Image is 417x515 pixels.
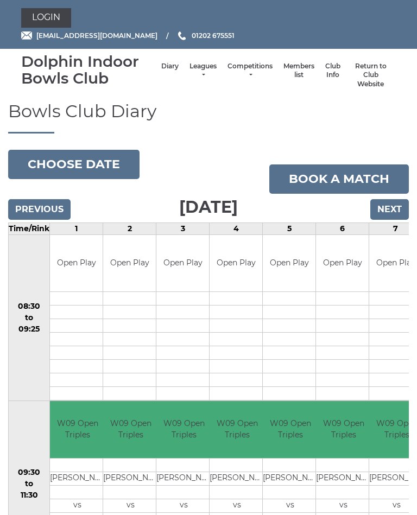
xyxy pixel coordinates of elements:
td: 1 [50,222,103,234]
td: 5 [263,222,316,234]
td: [PERSON_NAME] [210,472,264,485]
button: Choose date [8,150,140,179]
div: Dolphin Indoor Bowls Club [21,53,156,87]
td: vs [50,499,105,512]
td: Open Play [210,235,262,292]
td: 3 [156,222,210,234]
td: Open Play [156,235,209,292]
a: Email [EMAIL_ADDRESS][DOMAIN_NAME] [21,30,157,41]
td: [PERSON_NAME] [103,472,158,485]
input: Previous [8,199,71,220]
span: 01202 675551 [192,31,235,40]
td: Time/Rink [9,222,50,234]
td: [PERSON_NAME] [156,472,211,485]
a: Login [21,8,71,28]
td: 6 [316,222,369,234]
td: Open Play [316,235,369,292]
td: vs [156,499,211,512]
td: 08:30 to 09:25 [9,234,50,401]
h1: Bowls Club Diary [8,101,409,133]
td: Open Play [103,235,156,292]
td: W09 Open Triples [210,401,264,458]
td: vs [103,499,158,512]
td: 4 [210,222,263,234]
span: [EMAIL_ADDRESS][DOMAIN_NAME] [36,31,157,40]
td: vs [263,499,318,512]
td: vs [316,499,371,512]
td: Open Play [263,235,315,292]
a: Members list [283,62,314,80]
a: Leagues [189,62,217,80]
td: Open Play [50,235,103,292]
td: W09 Open Triples [316,401,371,458]
a: Club Info [325,62,340,80]
td: [PERSON_NAME] [263,472,318,485]
a: Return to Club Website [351,62,390,89]
td: vs [210,499,264,512]
td: 2 [103,222,156,234]
td: [PERSON_NAME] [50,472,105,485]
a: Competitions [228,62,273,80]
td: W09 Open Triples [50,401,105,458]
img: Phone us [178,31,186,40]
td: W09 Open Triples [103,401,158,458]
a: Phone us 01202 675551 [176,30,235,41]
td: W09 Open Triples [263,401,318,458]
a: Diary [161,62,179,71]
a: Book a match [269,164,409,194]
td: W09 Open Triples [156,401,211,458]
input: Next [370,199,409,220]
td: [PERSON_NAME] [316,472,371,485]
img: Email [21,31,32,40]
